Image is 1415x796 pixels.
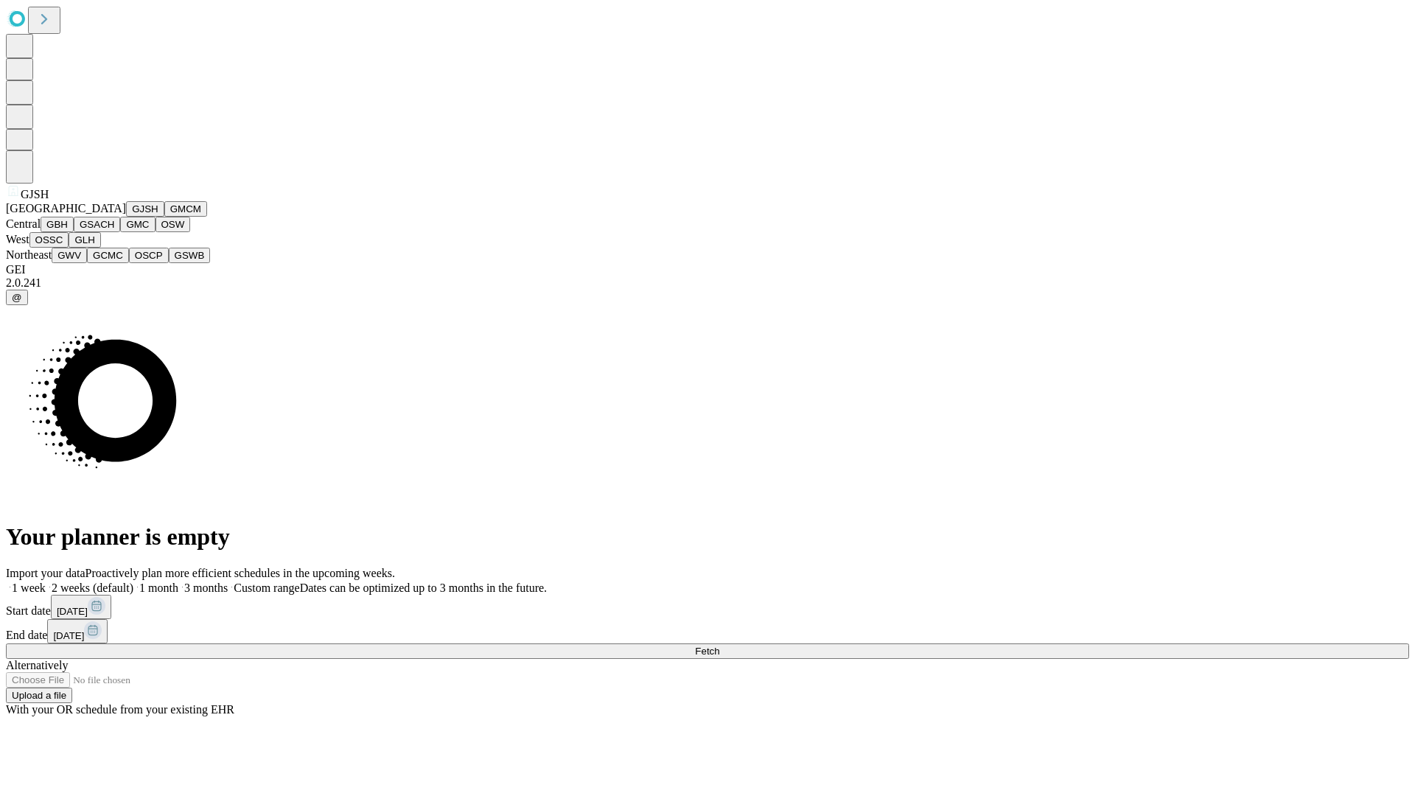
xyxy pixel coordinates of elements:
[126,201,164,217] button: GJSH
[6,290,28,305] button: @
[69,232,100,248] button: GLH
[300,582,547,594] span: Dates can be optimized up to 3 months in the future.
[21,188,49,200] span: GJSH
[87,248,129,263] button: GCMC
[6,688,72,703] button: Upload a file
[57,606,88,617] span: [DATE]
[6,703,234,716] span: With your OR schedule from your existing EHR
[6,217,41,230] span: Central
[51,595,111,619] button: [DATE]
[6,619,1409,643] div: End date
[52,582,133,594] span: 2 weeks (default)
[184,582,228,594] span: 3 months
[6,276,1409,290] div: 2.0.241
[169,248,211,263] button: GSWB
[6,659,68,671] span: Alternatively
[29,232,69,248] button: OSSC
[129,248,169,263] button: OSCP
[6,263,1409,276] div: GEI
[139,582,178,594] span: 1 month
[12,292,22,303] span: @
[6,202,126,214] span: [GEOGRAPHIC_DATA]
[234,582,299,594] span: Custom range
[6,567,85,579] span: Import your data
[6,248,52,261] span: Northeast
[74,217,120,232] button: GSACH
[85,567,395,579] span: Proactively plan more efficient schedules in the upcoming weeks.
[6,523,1409,551] h1: Your planner is empty
[12,582,46,594] span: 1 week
[41,217,74,232] button: GBH
[53,630,84,641] span: [DATE]
[695,646,719,657] span: Fetch
[52,248,87,263] button: GWV
[156,217,191,232] button: OSW
[164,201,207,217] button: GMCM
[6,595,1409,619] div: Start date
[120,217,155,232] button: GMC
[47,619,108,643] button: [DATE]
[6,233,29,245] span: West
[6,643,1409,659] button: Fetch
